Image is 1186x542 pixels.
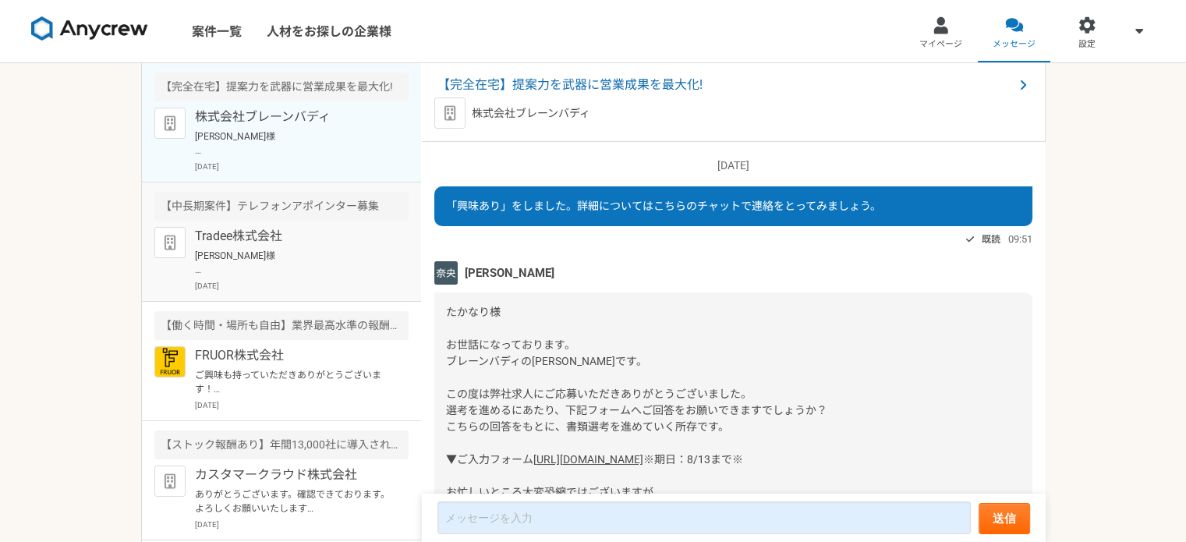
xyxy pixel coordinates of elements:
p: 株式会社ブレーンバディ [472,105,590,122]
p: 株式会社ブレーンバディ [195,108,388,126]
img: default_org_logo-42cde973f59100197ec2c8e796e4974ac8490bb5b08a0eb061ff975e4574aa76.png [154,108,186,139]
span: 既読 [982,230,1000,249]
div: 【中長期案件】テレフォンアポインター募集 [154,192,409,221]
span: マイページ [919,38,962,51]
p: [PERSON_NAME]様 お世話になっております。 ご連絡ありがとうございます。 せっかく日程をいただいたのですが、[DATE]と[DATE]はあいにく予定がつかずなため、26日[DATE]... [195,249,388,277]
img: unnamed.png [434,261,458,285]
p: ありがとうございます。確認できております。 よろしくお願いいたします [PERSON_NAME]があなたを Lark ビデオ会議に招待しています タイトル：[PERSON_NAME] と [PE... [195,487,388,515]
p: [DATE] [195,280,409,292]
a: [URL][DOMAIN_NAME] [533,453,643,466]
p: [DATE] [195,161,409,172]
p: [DATE] [434,158,1032,174]
p: Tradee株式会社 [195,227,388,246]
img: FRUOR%E3%83%AD%E3%82%B3%E3%82%99.png [154,346,186,377]
p: [DATE] [195,519,409,530]
button: 送信 [979,503,1030,534]
div: 【ストック報酬あり】年間13,000社に導入されたSaasのリード獲得のご依頼 [154,430,409,459]
p: カスタマークラウド株式会社 [195,466,388,484]
span: [PERSON_NAME] [465,264,554,282]
div: 【完全在宅】提案力を武器に営業成果を最大化! [154,73,409,101]
img: default_org_logo-42cde973f59100197ec2c8e796e4974ac8490bb5b08a0eb061ff975e4574aa76.png [434,97,466,129]
p: FRUOR株式会社 [195,346,388,365]
p: ご興味も持っていただきありがとうございます！ FRUOR株式会社の[PERSON_NAME]です。 ぜひ一度オンラインにて詳細のご説明がでできればと思っております。 〜〜〜〜〜〜〜〜〜〜〜〜〜〜... [195,368,388,396]
img: 8DqYSo04kwAAAAASUVORK5CYII= [31,16,148,41]
p: [DATE] [195,399,409,411]
div: 【働く時間・場所も自由】業界最高水準の報酬率を誇るキャリアアドバイザーを募集！ [154,311,409,340]
span: 09:51 [1008,232,1032,246]
span: 「興味あり」をしました。詳細についてはこちらのチャットで連絡をとってみましょう。 [446,200,881,212]
span: 設定 [1078,38,1096,51]
span: たかなり様 お世話になっております。 ブレーンバディの[PERSON_NAME]です。 この度は弊社求人にご応募いただきありがとうございました。 選考を進めるにあたり、下記フォームへご回答をお願... [446,306,827,466]
img: default_org_logo-42cde973f59100197ec2c8e796e4974ac8490bb5b08a0eb061ff975e4574aa76.png [154,466,186,497]
span: 【完全在宅】提案力を武器に営業成果を最大化! [437,76,1014,94]
img: default_org_logo-42cde973f59100197ec2c8e796e4974ac8490bb5b08a0eb061ff975e4574aa76.png [154,227,186,258]
span: メッセージ [993,38,1036,51]
p: [PERSON_NAME]様 お世話になっております。 株式会社ブレーンバディです。 [PERSON_NAME]様に何度かご連絡させていただきましたが、 返信の確認ができませんでしたので、 誠に... [195,129,388,158]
